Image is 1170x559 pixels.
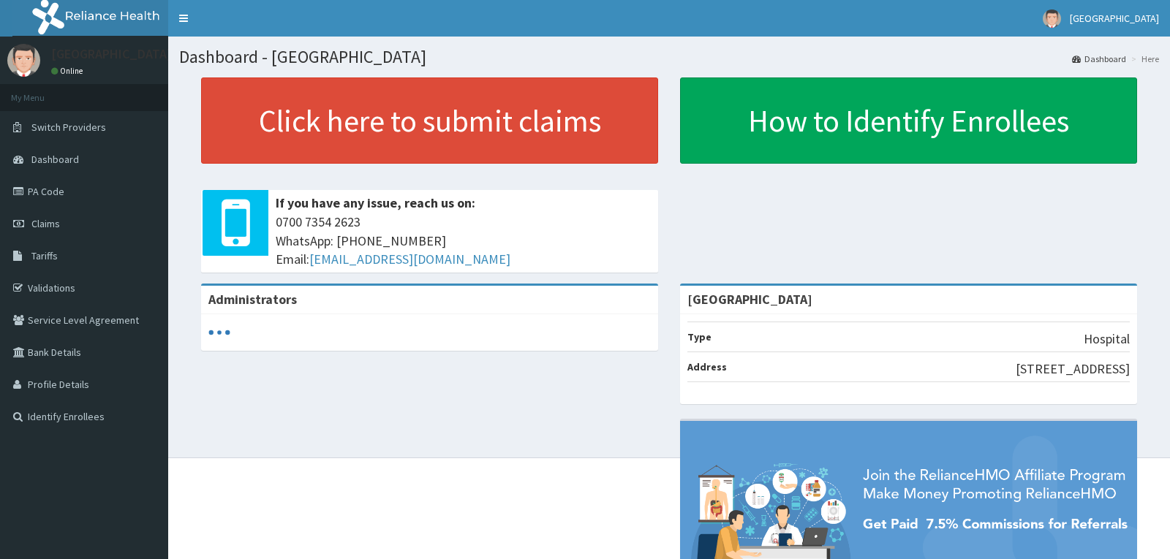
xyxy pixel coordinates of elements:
a: Online [51,66,86,76]
a: Dashboard [1072,53,1126,65]
p: [STREET_ADDRESS] [1016,360,1130,379]
span: 0700 7354 2623 WhatsApp: [PHONE_NUMBER] Email: [276,213,651,269]
span: Tariffs [31,249,58,262]
strong: [GEOGRAPHIC_DATA] [687,291,812,308]
img: User Image [1043,9,1061,28]
span: Claims [31,217,60,230]
b: If you have any issue, reach us on: [276,194,475,211]
b: Administrators [208,291,297,308]
b: Address [687,360,727,373]
span: Switch Providers [31,121,106,134]
span: [GEOGRAPHIC_DATA] [1070,12,1159,25]
a: Click here to submit claims [201,77,658,164]
a: [EMAIL_ADDRESS][DOMAIN_NAME] [309,251,510,267]
svg: audio-loading [208,322,230,343]
h1: Dashboard - [GEOGRAPHIC_DATA] [179,47,1159,66]
li: Here [1128,53,1159,65]
b: Type [687,330,712,343]
p: [GEOGRAPHIC_DATA] [51,47,172,61]
p: Hospital [1084,330,1130,349]
span: Dashboard [31,153,79,166]
a: How to Identify Enrollees [680,77,1137,164]
img: User Image [7,44,40,77]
